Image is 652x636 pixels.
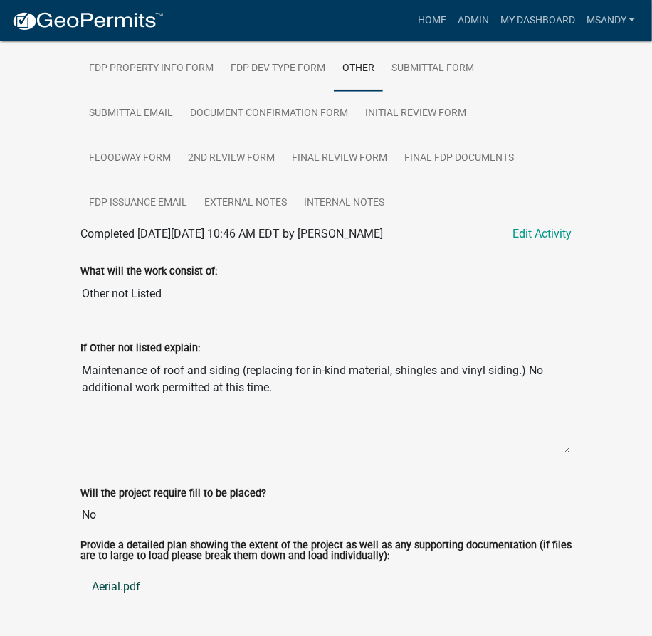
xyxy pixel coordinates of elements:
a: FDP Property Info Form [80,46,222,92]
a: msandy [581,7,641,34]
a: FDP Dev Type Form [222,46,334,92]
a: Submittal Email [80,91,182,137]
a: Initial Review Form [357,91,475,137]
a: Document Confirmation Form [182,91,357,137]
a: My Dashboard [495,7,581,34]
a: FDP Issuance Email [80,181,196,226]
textarea: Maintenance of roof and siding (replacing for in-kind material, shingles and vinyl siding.) No ad... [80,356,572,453]
label: Will the project require fill to be placed? [80,489,266,499]
a: Admin [452,7,495,34]
a: Submittal Form [383,46,483,92]
a: Home [412,7,452,34]
a: External Notes [196,181,295,226]
a: Floodway Form [80,136,179,181]
a: Internal Notes [295,181,393,226]
a: Final FDP Documents [396,136,522,181]
a: Edit Activity [512,226,572,243]
a: Aerial.pdf [80,571,572,605]
span: Completed [DATE][DATE] 10:46 AM EDT by [PERSON_NAME] [80,227,383,240]
a: Final Review Form [283,136,396,181]
label: Provide a detailed plan showing the extent of the project as well as any supporting documentation... [80,541,572,562]
a: 2nd Review Form [179,136,283,181]
label: What will the work consist of: [80,267,217,277]
label: If Other not listed explain: [80,344,200,354]
a: Other [334,46,383,92]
